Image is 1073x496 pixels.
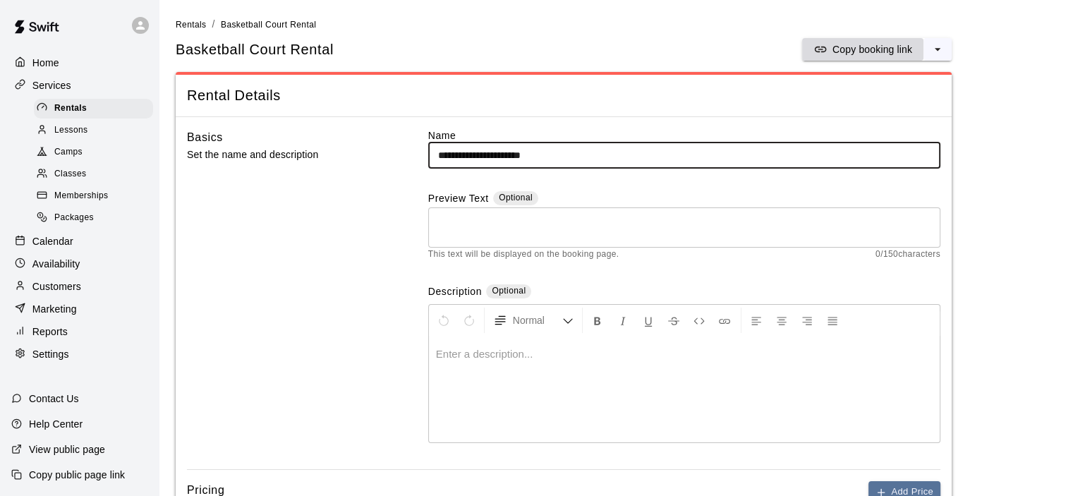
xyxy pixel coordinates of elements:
[11,344,147,365] a: Settings
[187,128,223,147] h6: Basics
[176,40,334,59] h5: Basketball Court Rental
[34,119,159,141] a: Lessons
[34,121,153,140] div: Lessons
[795,308,819,333] button: Right Align
[32,347,69,361] p: Settings
[32,302,77,316] p: Marketing
[176,18,207,30] a: Rentals
[34,186,159,207] a: Memberships
[34,164,153,184] div: Classes
[34,208,153,228] div: Packages
[34,97,159,119] a: Rentals
[586,308,610,333] button: Format Bold
[428,191,489,207] label: Preview Text
[34,164,159,186] a: Classes
[32,56,59,70] p: Home
[54,211,94,225] span: Packages
[802,38,952,61] div: split button
[513,313,562,327] span: Normal
[832,42,912,56] p: Copy booking link
[176,20,207,30] span: Rentals
[432,308,456,333] button: Undo
[187,86,940,105] span: Rental Details
[802,38,923,61] button: Copy booking link
[29,392,79,406] p: Contact Us
[176,17,1056,32] nav: breadcrumb
[32,279,81,294] p: Customers
[34,186,153,206] div: Memberships
[11,298,147,320] a: Marketing
[611,308,635,333] button: Format Italics
[54,167,86,181] span: Classes
[770,308,794,333] button: Center Align
[499,193,533,202] span: Optional
[187,146,383,164] p: Set the name and description
[32,257,80,271] p: Availability
[875,248,940,262] span: 0 / 150 characters
[428,284,482,301] label: Description
[457,308,481,333] button: Redo
[34,143,153,162] div: Camps
[11,75,147,96] a: Services
[54,189,108,203] span: Memberships
[636,308,660,333] button: Format Underline
[820,308,844,333] button: Justify Align
[212,17,215,32] li: /
[11,231,147,252] a: Calendar
[487,308,579,333] button: Formatting Options
[923,38,952,61] button: select merge strategy
[428,128,940,143] label: Name
[744,308,768,333] button: Left Align
[34,207,159,229] a: Packages
[34,142,159,164] a: Camps
[11,253,147,274] a: Availability
[29,442,105,456] p: View public page
[54,145,83,159] span: Camps
[54,123,88,138] span: Lessons
[11,321,147,342] a: Reports
[32,325,68,339] p: Reports
[29,468,125,482] p: Copy public page link
[713,308,736,333] button: Insert Link
[29,417,83,431] p: Help Center
[662,308,686,333] button: Format Strikethrough
[11,52,147,73] a: Home
[32,78,71,92] p: Services
[221,20,316,30] span: Basketball Court Rental
[54,102,87,116] span: Rentals
[32,234,73,248] p: Calendar
[34,99,153,119] div: Rentals
[492,286,526,296] span: Optional
[687,308,711,333] button: Insert Code
[11,276,147,297] a: Customers
[428,248,619,262] span: This text will be displayed on the booking page.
